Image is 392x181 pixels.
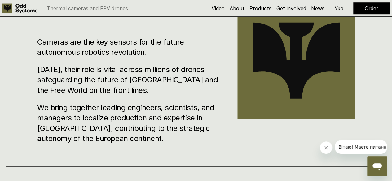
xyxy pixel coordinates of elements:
a: Video [212,5,225,11]
iframe: Message from company [335,140,387,154]
a: News [311,5,324,11]
a: Order [365,5,378,11]
span: Вітаю! Маєте питання? [4,4,57,9]
h3: We bring together leading engineers, scientists, and managers to localize production and expertis... [37,102,219,144]
a: About [230,5,244,11]
p: Укр [335,6,343,11]
p: Thermal cameras and FPV drones [47,6,128,11]
a: Products [249,5,271,11]
iframe: Close message [320,141,332,154]
h3: [DATE], their role is vital across millions of drones safeguarding the future of [GEOGRAPHIC_DATA... [37,64,219,96]
a: Get involved [276,5,306,11]
iframe: Button to launch messaging window [367,156,387,176]
h3: Cameras are the key sensors for the future autonomous robotics revolution. [37,37,219,58]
